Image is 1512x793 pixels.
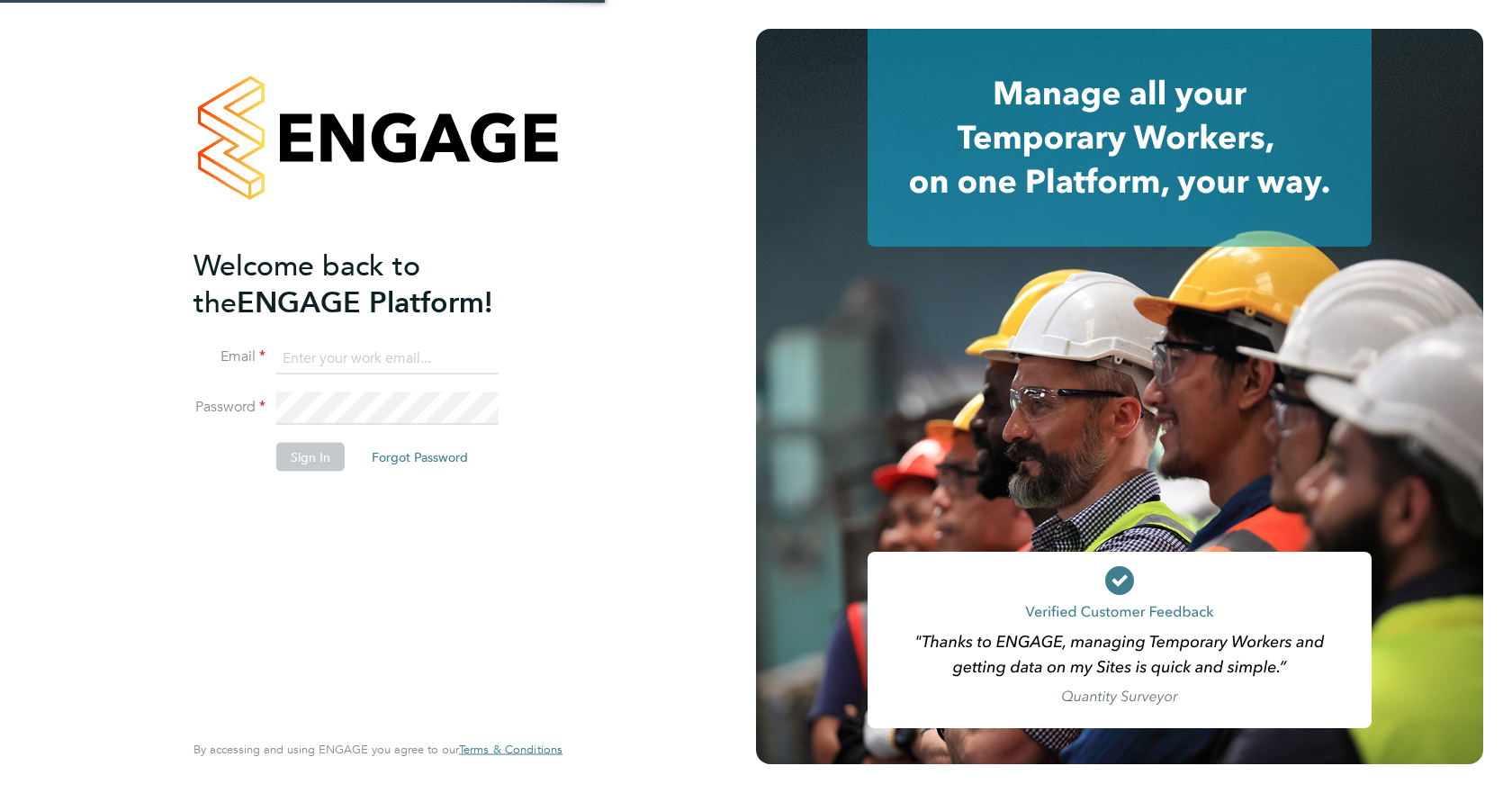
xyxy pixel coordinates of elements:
button: Sign In [276,443,345,472]
span: By accessing and using ENGAGE you agree to our [193,742,562,757]
label: Email [193,347,265,366]
span: Welcome back to the [193,248,420,320]
a: Terms & Conditions [459,743,562,757]
button: Forgot Password [357,443,482,472]
label: Password [193,398,265,417]
span: Terms & Conditions [459,742,562,757]
input: Enter your work email... [276,342,499,374]
h2: ENGAGE Platform! [193,247,544,320]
